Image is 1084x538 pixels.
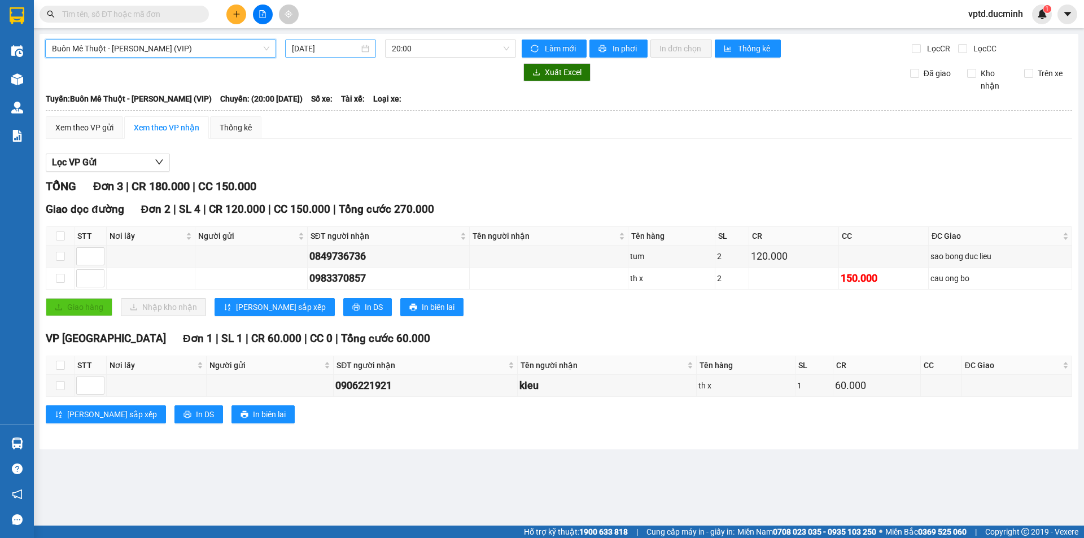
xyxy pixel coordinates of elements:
[343,298,392,316] button: printerIn DS
[1033,67,1067,80] span: Trên xe
[11,102,23,113] img: warehouse-icon
[630,250,714,263] div: tum
[885,526,967,538] span: Miền Bắc
[335,378,515,393] div: 0906221921
[241,410,248,419] span: printer
[341,332,430,345] span: Tổng cước 60.000
[67,408,157,421] span: [PERSON_NAME] sắp xếp
[55,410,63,419] span: sort-ascending
[183,410,191,419] span: printer
[253,408,286,421] span: In biên lai
[11,130,23,142] img: solution-icon
[46,298,112,316] button: uploadGiao hàng
[334,375,517,397] td: 0906221921
[715,40,781,58] button: bar-chartThống kê
[174,405,223,423] button: printerIn DS
[1021,528,1029,536] span: copyright
[311,230,458,242] span: SĐT người nhận
[841,270,926,286] div: 150.000
[292,42,359,55] input: 12/10/2025
[1057,5,1077,24] button: caret-down
[422,301,454,313] span: In biên lai
[335,332,338,345] span: |
[531,45,540,54] span: sync
[923,42,952,55] span: Lọc CR
[400,298,464,316] button: printerIn biên lai
[55,121,113,134] div: Xem theo VP gửi
[336,359,505,371] span: SĐT người nhận
[975,526,977,538] span: |
[203,203,206,216] span: |
[285,10,292,18] span: aim
[274,203,330,216] span: CC 150.000
[132,180,190,193] span: CR 180.000
[47,10,55,18] span: search
[965,359,1060,371] span: ĐC Giao
[717,250,747,263] div: 2
[141,203,171,216] span: Đơn 2
[52,155,97,169] span: Lọc VP Gửi
[259,10,266,18] span: file-add
[646,526,735,538] span: Cung cấp máy in - giấy in:
[268,203,271,216] span: |
[352,303,360,312] span: printer
[795,356,833,375] th: SL
[524,526,628,538] span: Hỗ trợ kỹ thuật:
[46,405,166,423] button: sort-ascending[PERSON_NAME] sắp xếp
[835,378,919,393] div: 60.000
[193,180,195,193] span: |
[46,94,212,103] b: Tuyến: Buôn Mê Thuột - [PERSON_NAME] (VIP)
[134,121,199,134] div: Xem theo VP nhận
[209,203,265,216] span: CR 120.000
[121,298,206,316] button: downloadNhập kho nhận
[10,7,24,24] img: logo-vxr
[308,268,470,290] td: 0983370857
[333,203,336,216] span: |
[519,378,694,393] div: kieu
[749,227,839,246] th: CR
[173,203,176,216] span: |
[236,301,326,313] span: [PERSON_NAME] sắp xếp
[75,227,107,246] th: STT
[523,63,591,81] button: downloadXuất Excel
[598,45,608,54] span: printer
[959,7,1032,21] span: vptd.ducminh
[365,301,383,313] span: In DS
[879,530,882,534] span: ⚪️
[921,356,961,375] th: CC
[339,203,434,216] span: Tổng cước 270.000
[589,40,648,58] button: printerIn phơi
[1045,5,1049,13] span: 1
[75,356,107,375] th: STT
[522,40,587,58] button: syncLàm mới
[930,272,1070,285] div: cau ong bo
[628,227,716,246] th: Tên hàng
[1063,9,1073,19] span: caret-down
[738,42,772,55] span: Thống kê
[715,227,749,246] th: SL
[46,154,170,172] button: Lọc VP Gửi
[304,332,307,345] span: |
[613,42,639,55] span: In phơi
[545,66,582,78] span: Xuất Excel
[976,67,1016,92] span: Kho nhận
[46,332,166,345] span: VP [GEOGRAPHIC_DATA]
[220,121,252,134] div: Thống kê
[11,45,23,57] img: warehouse-icon
[636,526,638,538] span: |
[545,42,578,55] span: Làm mới
[251,332,301,345] span: CR 60.000
[833,356,921,375] th: CR
[630,272,714,285] div: th x
[216,332,218,345] span: |
[341,93,365,105] span: Tài xế:
[309,248,467,264] div: 0849736736
[93,180,123,193] span: Đơn 3
[196,408,214,421] span: In DS
[518,375,697,397] td: kieu
[220,93,303,105] span: Chuyến: (20:00 [DATE])
[221,332,243,345] span: SL 1
[46,203,124,216] span: Giao dọc đường
[233,10,241,18] span: plus
[253,5,273,24] button: file-add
